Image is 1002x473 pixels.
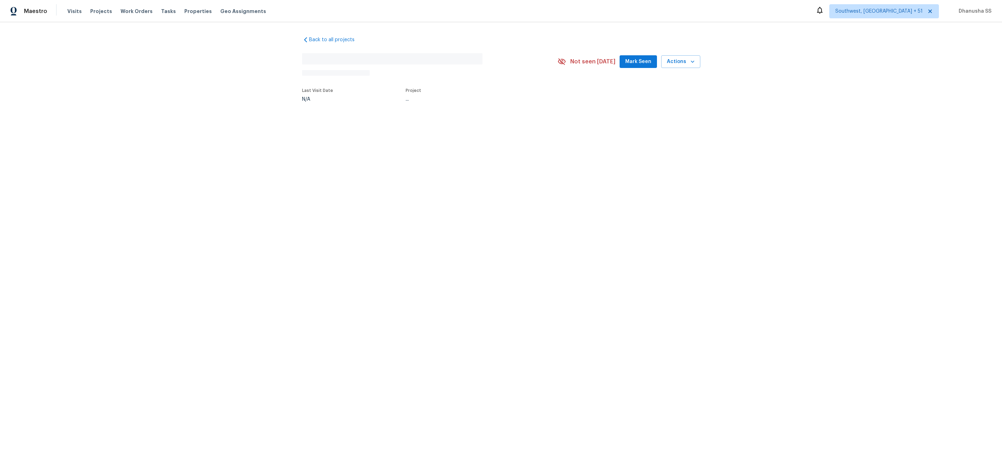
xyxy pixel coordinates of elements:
[302,88,333,93] span: Last Visit Date
[835,8,923,15] span: Southwest, [GEOGRAPHIC_DATA] + 51
[667,57,695,66] span: Actions
[302,97,333,102] div: N/A
[625,57,651,66] span: Mark Seen
[161,9,176,14] span: Tasks
[90,8,112,15] span: Projects
[406,88,421,93] span: Project
[570,58,615,65] span: Not seen [DATE]
[24,8,47,15] span: Maestro
[220,8,266,15] span: Geo Assignments
[67,8,82,15] span: Visits
[302,36,370,43] a: Back to all projects
[661,55,700,68] button: Actions
[184,8,212,15] span: Properties
[121,8,153,15] span: Work Orders
[620,55,657,68] button: Mark Seen
[956,8,991,15] span: Dhanusha SS
[406,97,541,102] div: ...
